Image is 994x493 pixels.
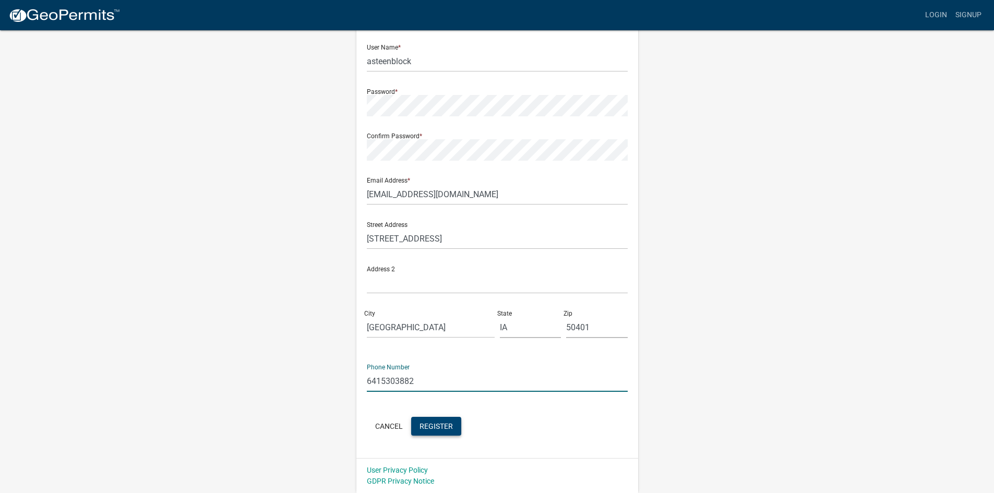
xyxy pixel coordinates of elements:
[411,417,461,436] button: Register
[367,477,434,485] a: GDPR Privacy Notice
[367,466,428,474] a: User Privacy Policy
[951,5,986,25] a: Signup
[367,417,411,436] button: Cancel
[420,422,453,430] span: Register
[921,5,951,25] a: Login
